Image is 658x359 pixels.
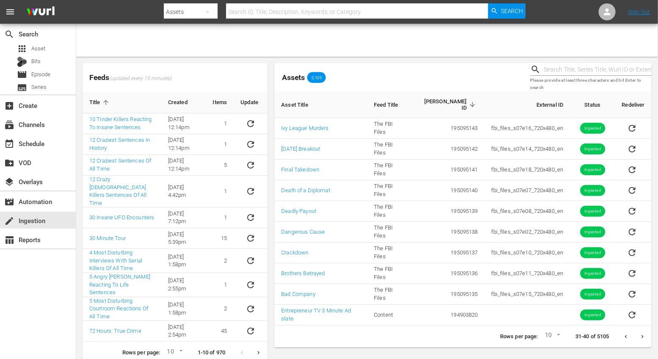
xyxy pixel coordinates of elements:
[412,243,485,263] td: 195095137
[282,73,305,82] span: Assets
[281,270,325,276] a: Brothers Betrayed
[4,216,14,226] span: Ingestion
[161,321,206,342] td: [DATE] 2:54pm
[412,222,485,243] td: 195095138
[367,263,411,284] td: The FBI Files
[281,291,315,297] a: Bad Company
[412,284,485,305] td: 195095135
[485,284,570,305] td: fbi_files_s07e15_720x480_en
[161,176,206,207] td: [DATE] 4:42pm
[89,298,148,320] a: 5 Most Disturbing Courtroom Reactions Of All Time
[4,120,14,130] span: Channels
[5,7,15,17] span: menu
[367,139,411,160] td: The FBI Files
[161,297,206,321] td: [DATE] 1:58pm
[206,92,234,113] th: Items
[412,305,485,326] td: 194903820
[161,207,206,228] td: [DATE] 7:12pm
[161,113,206,134] td: [DATE] 12:14pm
[89,249,142,271] a: 4 Most Disturbing Interviews With Serial Killers Of All Time
[500,333,538,341] p: Rows per page:
[206,113,234,134] td: 1
[89,116,152,130] a: 10 Tinder Killers Reacting To Insane Sentences
[20,2,61,22] img: ans4CAIJ8jUAAAAAAAAAAAAAAAAAAAAAAAAgQb4GAAAAAAAAAAAAAAAAAAAAAAAAJMjXAAAAAAAAAAAAAAAAAAAAAAAAgAT5G...
[89,137,150,151] a: 12 Craziest Sentences In History
[234,92,268,113] th: Update
[367,222,411,243] td: The FBI Files
[412,118,485,139] td: 195095143
[412,201,485,222] td: 195095139
[161,228,206,249] td: [DATE] 5:39pm
[206,228,234,249] td: 15
[206,207,234,228] td: 1
[580,291,605,298] span: Ingested
[485,263,570,284] td: fbi_files_s07e11_720x480_en
[580,146,605,152] span: Ingested
[4,139,14,149] span: Schedule
[544,64,652,76] input: Search Title, Series Title, Wurl ID or External ID
[531,77,652,91] p: Please provide at least three characters and hit Enter to search
[31,44,45,53] span: Asset
[89,99,111,106] span: Title
[542,330,562,343] div: 10
[281,249,308,256] a: Crackdown
[4,177,14,187] span: Overlays
[198,349,226,357] p: 1-10 of 970
[580,271,605,277] span: Ingested
[206,273,234,297] td: 1
[206,321,234,342] td: 45
[367,160,411,180] td: The FBI Files
[4,101,14,111] span: Create
[412,263,485,284] td: 195095136
[206,249,234,273] td: 2
[4,235,14,245] span: Reports
[17,57,27,67] div: Bits
[206,176,234,207] td: 1
[367,284,411,305] td: The FBI Files
[367,91,411,118] th: Feed Title
[109,75,171,82] span: (updated every 15 minutes)
[83,71,268,85] span: Feeds
[17,83,27,93] span: Series
[31,57,41,66] span: Bits
[89,157,151,172] a: 12 Craziest Sentences Of All Time
[83,92,268,342] table: sticky table
[281,208,316,214] a: Deadly Payout
[634,329,651,345] button: Next page
[17,69,27,80] span: Episode
[618,329,634,345] button: Previous page
[206,297,234,321] td: 2
[31,83,47,91] span: Series
[485,118,570,139] td: fbi_files_s07e16_720x480_en
[161,273,206,297] td: [DATE] 2:55pm
[206,134,234,155] td: 1
[412,139,485,160] td: 195095142
[485,180,570,201] td: fbi_files_s07e07_720x480_en
[418,98,478,111] span: [PERSON_NAME] ID
[281,101,319,108] span: Asset Title
[206,155,234,176] td: 5
[367,180,411,201] td: The FBI Files
[570,91,615,118] th: Status
[580,167,605,173] span: Ingested
[485,243,570,263] td: fbi_files_s07e10_720x480_en
[501,3,523,19] span: Search
[367,243,411,263] td: The FBI Files
[485,222,570,243] td: fbi_files_s07e02_720x480_en
[281,229,325,235] a: Dangerous Cause
[580,312,605,318] span: Ingested
[580,229,605,235] span: Ingested
[89,214,154,221] a: 30 Insane UFO Encounters
[485,139,570,160] td: fbi_files_s07e14_720x480_en
[281,307,351,322] a: Entrepreneur TV 3 Minute Ad slate
[412,180,485,201] td: 195095140
[580,208,605,215] span: Ingested
[89,273,150,295] a: 5 Angry [PERSON_NAME] Reacting To Life Sentences
[615,91,652,118] th: Redeliver
[89,235,126,241] a: 30 Minute Tour
[367,118,411,139] td: The FBI Files
[367,305,411,326] td: Content
[122,349,160,357] p: Rows per page:
[168,99,199,106] span: Created
[89,328,141,334] a: 72 Hours: True Crime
